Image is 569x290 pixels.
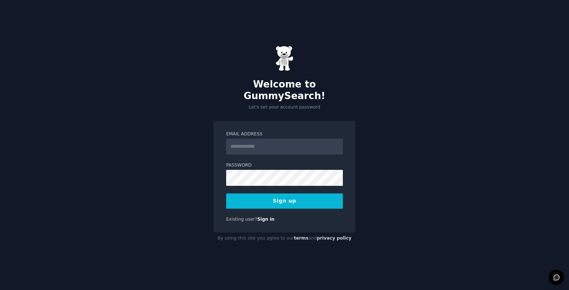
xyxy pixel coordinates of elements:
[213,79,356,102] h2: Welcome to GummySearch!
[294,236,308,241] a: terms
[275,46,294,71] img: Gummy Bear
[226,217,257,222] span: Existing user?
[257,217,275,222] a: Sign in
[226,162,343,169] label: Password
[226,193,343,209] button: Sign up
[226,131,343,138] label: Email Address
[317,236,352,241] a: privacy policy
[213,104,356,111] p: Let's set your account password
[213,233,356,244] div: By using this site you agree to our and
